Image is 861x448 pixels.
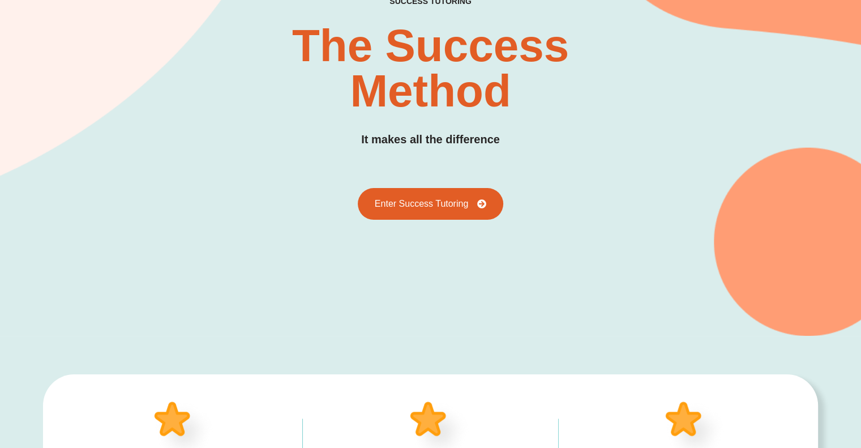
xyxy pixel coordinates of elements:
span: Enter Success Tutoring [375,199,468,208]
iframe: Chat Widget [672,321,861,448]
h3: It makes all the difference [361,131,500,148]
h2: The Success Method [255,23,606,114]
a: Enter Success Tutoring [358,188,503,220]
